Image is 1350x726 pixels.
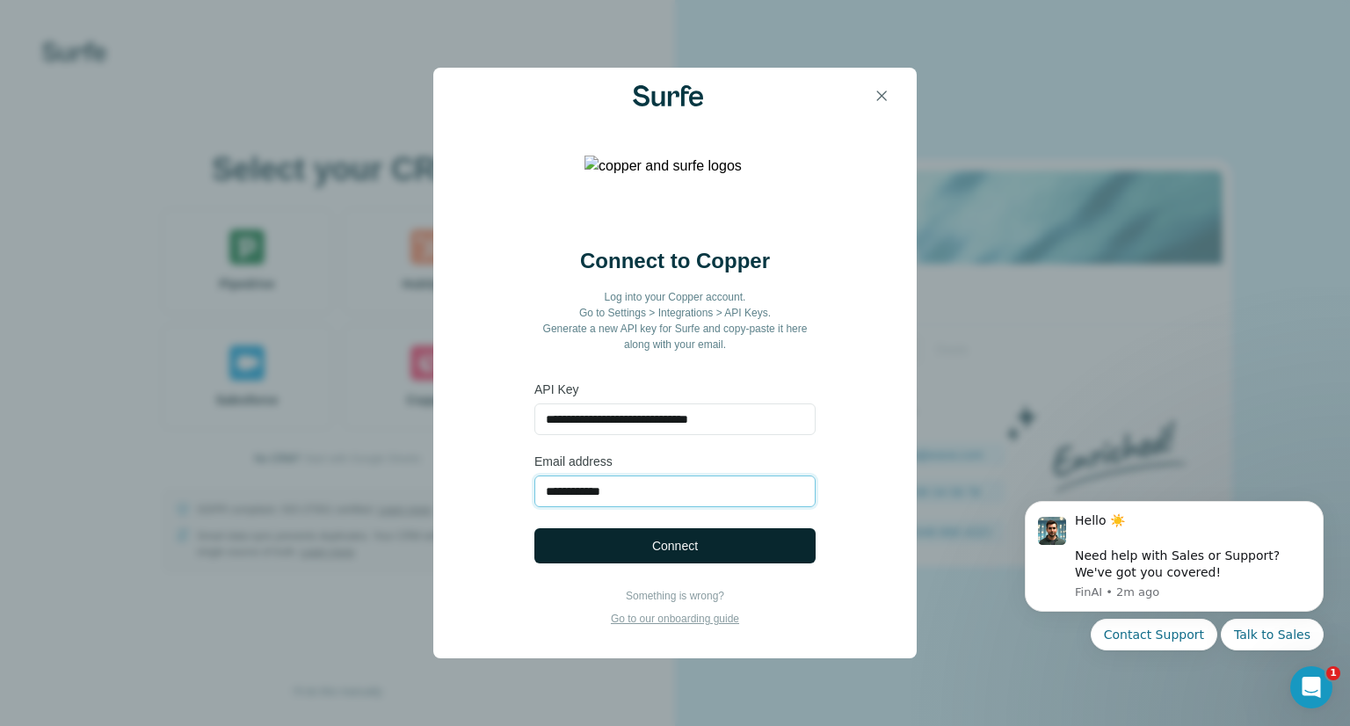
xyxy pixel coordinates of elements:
h2: Connect to Copper [580,247,770,275]
span: 1 [1326,666,1340,680]
p: Something is wrong? [611,588,739,604]
p: Log into your Copper account. Go to Settings > Integrations > API Keys. Generate a new API key fo... [534,289,816,352]
iframe: Intercom live chat [1290,666,1332,708]
button: Connect [534,528,816,563]
p: Go to our onboarding guide [611,611,739,627]
span: Connect [652,537,698,555]
label: API Key [534,381,816,398]
label: Email address [534,453,816,470]
iframe: Intercom notifications message [998,480,1350,717]
img: copper and surfe logos [584,156,766,226]
img: Surfe Logo [633,85,703,106]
